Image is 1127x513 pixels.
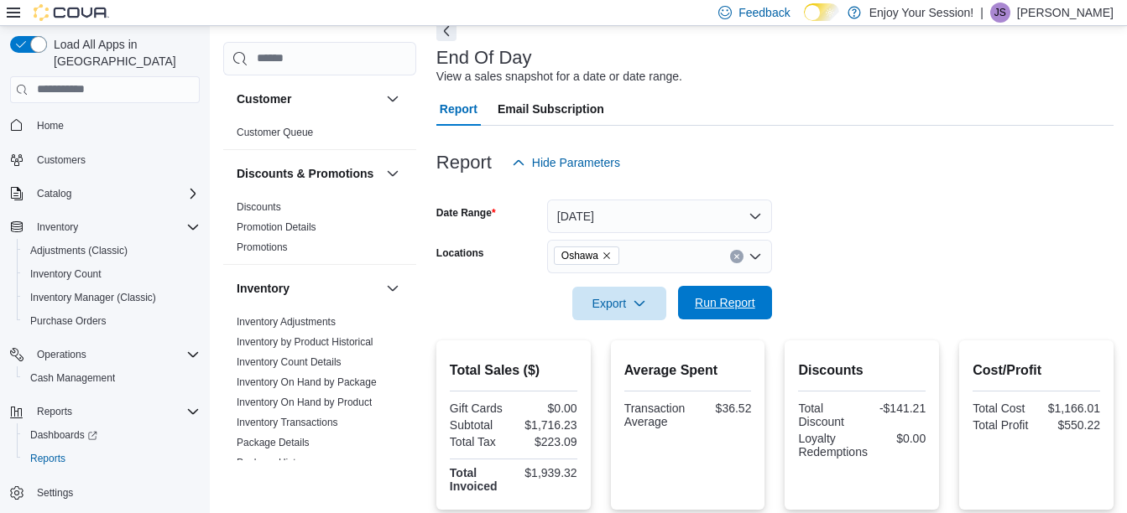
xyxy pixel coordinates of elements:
button: Operations [30,345,93,365]
span: Email Subscription [498,92,604,126]
h3: End Of Day [436,48,532,68]
div: Total Cost [973,402,1033,415]
button: Catalog [30,184,78,204]
a: Inventory On Hand by Package [237,376,377,388]
button: Inventory [30,217,85,237]
span: Reports [30,452,65,465]
a: Inventory Manager (Classic) [23,288,163,308]
span: Inventory Adjustments [237,315,336,329]
span: Customer Queue [237,126,313,139]
strong: Total Invoiced [450,466,498,493]
a: Customers [30,150,92,170]
span: Reports [23,448,200,469]
span: Settings [37,486,73,500]
span: Home [30,115,200,136]
span: Inventory [37,220,78,234]
a: Package Details [237,437,310,448]
span: Load All Apps in [GEOGRAPHIC_DATA] [47,36,200,70]
a: Inventory Count Details [237,356,342,368]
div: $550.22 [1040,418,1100,432]
button: Purchase Orders [17,309,206,333]
span: Inventory [30,217,200,237]
button: Export [572,287,666,320]
a: Cash Management [23,368,122,388]
label: Locations [436,246,484,260]
span: Adjustments (Classic) [23,241,200,261]
span: Oshawa [561,247,598,264]
button: Catalog [3,182,206,205]
a: Promotion Details [237,221,316,233]
a: Adjustments (Classic) [23,241,134,261]
span: Export [582,287,656,320]
button: Home [3,113,206,137]
span: Settings [30,482,200,503]
span: Catalog [37,187,71,200]
div: $1,166.01 [1040,402,1100,415]
span: Inventory Manager (Classic) [23,288,200,308]
span: Inventory Count Details [237,355,342,369]
h2: Discounts [798,360,926,381]
div: $36.52 [691,402,751,415]
p: [PERSON_NAME] [1017,3,1114,23]
span: JS [994,3,1006,23]
img: Cova [34,4,109,21]
button: Remove Oshawa from selection in this group [602,251,612,261]
div: Discounts & Promotions [223,197,416,264]
span: Inventory by Product Historical [237,335,373,349]
div: Transaction Average [624,402,686,428]
button: Clear input [730,250,744,263]
a: Inventory Transactions [237,417,338,428]
span: Inventory Transactions [237,416,338,429]
button: Inventory Manager (Classic) [17,286,206,309]
a: Customer Queue [237,127,313,138]
span: Report [440,92,477,126]
div: $1,939.32 [517,466,577,479]
a: Inventory Adjustments [237,316,336,328]
a: Home [30,116,70,136]
span: Operations [30,345,200,365]
div: Gift Cards [450,402,510,415]
label: Date Range [436,206,496,220]
span: Inventory On Hand by Product [237,396,372,409]
button: Discounts & Promotions [383,163,403,184]
a: Package History [237,457,310,469]
a: Reports [23,448,72,469]
span: Inventory Count [30,267,102,281]
h2: Cost/Profit [973,360,1100,381]
button: Hide Parameters [505,146,627,179]
span: Package History [237,456,310,469]
span: Purchase Orders [30,314,107,328]
a: Promotions [237,241,288,253]
a: Purchase Orders [23,311,113,331]
span: Inventory On Hand by Package [237,376,377,389]
button: Run Report [678,286,772,319]
div: $1,716.23 [517,418,577,432]
div: $223.09 [517,435,577,448]
button: [DATE] [547,199,772,233]
span: Package Details [237,436,310,449]
span: Inventory Count [23,264,200,284]
button: Inventory [237,280,379,297]
div: Subtotal [450,418,510,432]
span: Oshawa [554,246,619,265]
div: $0.00 [874,432,926,445]
span: Reports [30,402,200,422]
h2: Average Spent [624,360,752,381]
span: Promotion Details [237,220,316,234]
button: Inventory [3,215,206,239]
button: Customer [383,89,403,109]
button: Adjustments (Classic) [17,239,206,262]
span: Purchase Orders [23,311,200,331]
button: Next [436,21,457,41]
input: Dark Mode [804,3,839,21]
button: Inventory Count [17,262,206,286]
span: Operations [37,348,86,361]
button: Operations [3,343,206,366]
span: Catalog [30,184,200,204]
button: Discounts & Promotions [237,165,379,182]
div: Loyalty Redemptions [798,432,868,459]
h3: Discounts & Promotions [237,165,373,182]
a: Inventory by Product Historical [237,336,373,348]
span: Adjustments (Classic) [30,244,128,257]
h2: Total Sales ($) [450,360,577,381]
